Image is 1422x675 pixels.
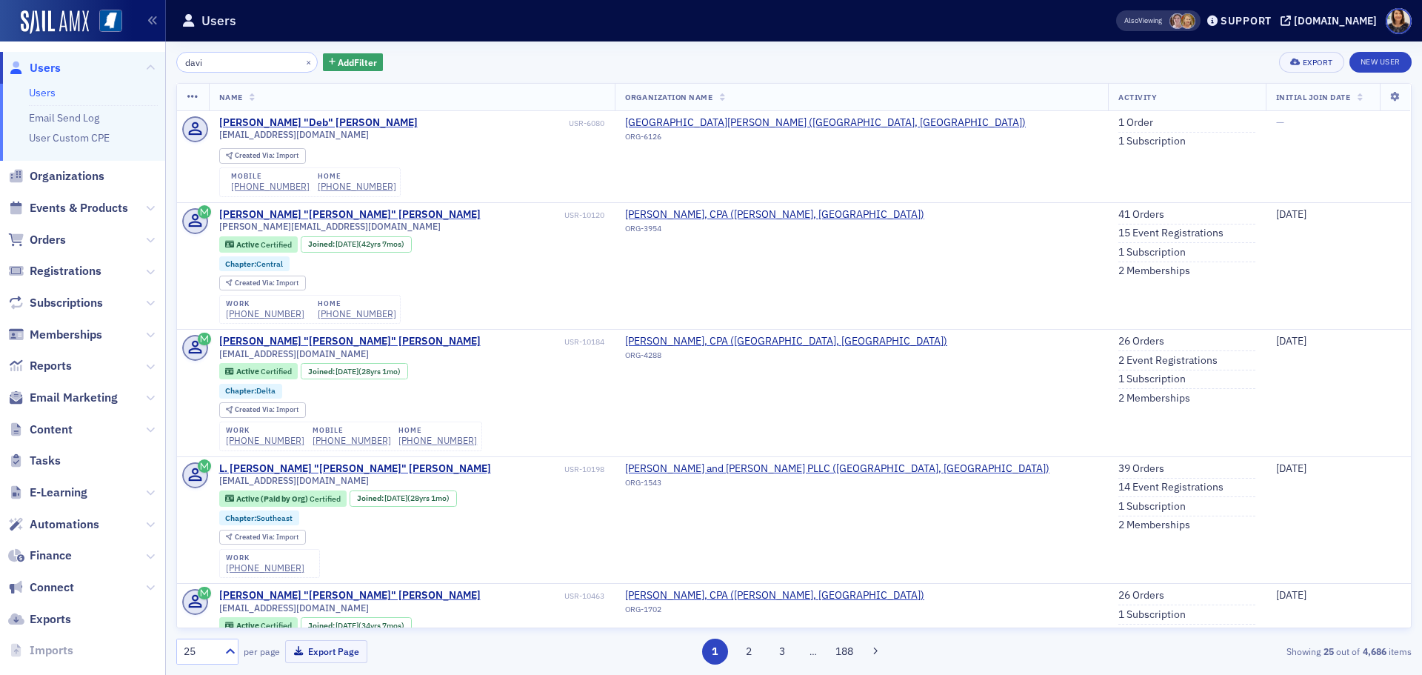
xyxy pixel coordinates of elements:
[625,589,924,602] span: Douglas K. Handshoe, CPA (Wiggins, MS)
[310,493,341,504] span: Certified
[1276,207,1306,221] span: [DATE]
[30,642,73,659] span: Imports
[308,367,336,376] span: Joined :
[625,335,947,348] span: Debra G. Goodwin, CPA (Charleston, MS)
[219,208,481,222] a: [PERSON_NAME] "[PERSON_NAME]" [PERSON_NAME]
[625,605,924,619] div: ORG-1702
[29,111,99,124] a: Email Send Log
[225,259,283,269] a: Chapter:Central
[226,426,304,435] div: work
[219,236,298,253] div: Active: Active: Certified
[231,172,310,181] div: mobile
[8,548,72,564] a: Finance
[1124,16,1162,26] span: Viewing
[8,422,73,438] a: Content
[1221,14,1272,27] div: Support
[1118,481,1224,494] a: 14 Event Registrations
[1276,116,1284,129] span: —
[1118,246,1186,259] a: 1 Subscription
[235,406,298,414] div: Import
[219,221,441,232] span: [PERSON_NAME][EMAIL_ADDRESS][DOMAIN_NAME]
[219,116,418,130] a: [PERSON_NAME] "Deb" [PERSON_NAME]
[8,453,61,469] a: Tasks
[8,295,103,311] a: Subscriptions
[219,384,283,399] div: Chapter:
[1118,208,1164,222] a: 41 Orders
[219,511,300,525] div: Chapter:
[8,390,118,406] a: Email Marketing
[1349,52,1412,73] a: New User
[235,405,276,414] span: Created Via :
[219,491,347,507] div: Active (Paid by Org): Active (Paid by Org): Certified
[261,239,292,250] span: Certified
[323,53,384,72] button: AddFilter
[1276,462,1306,475] span: [DATE]
[285,640,367,663] button: Export Page
[30,485,87,501] span: E-Learning
[301,236,412,253] div: Joined: 1983-01-01 00:00:00
[184,644,216,659] div: 25
[219,589,481,602] a: [PERSON_NAME] "[PERSON_NAME]" [PERSON_NAME]
[30,200,128,216] span: Events & Products
[226,299,304,308] div: work
[235,152,298,160] div: Import
[8,579,74,596] a: Connect
[318,308,396,319] a: [PHONE_NUMBER]
[30,60,61,76] span: Users
[89,10,122,35] a: View Homepage
[1118,135,1186,148] a: 1 Subscription
[398,426,477,435] div: home
[1276,92,1351,102] span: Initial Join Date
[244,645,280,658] label: per page
[30,548,72,564] span: Finance
[219,462,491,476] div: L. [PERSON_NAME] "[PERSON_NAME]" [PERSON_NAME]
[1180,13,1195,29] span: Ellen Vaughn
[318,172,396,181] div: home
[625,116,1026,130] a: [GEOGRAPHIC_DATA][PERSON_NAME] ([GEOGRAPHIC_DATA], [GEOGRAPHIC_DATA])
[1321,645,1336,658] strong: 25
[832,639,858,665] button: 188
[21,10,89,34] img: SailAMX
[1276,334,1306,348] span: [DATE]
[1118,354,1218,368] a: 2 Event Registrations
[30,358,72,374] span: Reports
[236,493,310,504] span: Active (Paid by Org)
[30,168,104,184] span: Organizations
[302,55,316,68] button: ×
[301,363,408,379] div: Joined: 1997-07-01 00:00:00
[236,239,261,250] span: Active
[29,86,56,99] a: Users
[1386,8,1412,34] span: Profile
[625,92,712,102] span: Organization Name
[225,493,340,503] a: Active (Paid by Org) Certified
[1010,645,1412,658] div: Showing out of items
[318,181,396,192] a: [PHONE_NUMBER]
[625,208,924,222] span: Fred L. Richards, CPA (Madison, MS)
[625,462,1049,476] a: [PERSON_NAME] and [PERSON_NAME] PLLC ([GEOGRAPHIC_DATA], [GEOGRAPHIC_DATA])
[225,259,256,269] span: Chapter :
[30,422,73,438] span: Content
[336,620,358,631] span: [DATE]
[219,129,369,140] span: [EMAIL_ADDRESS][DOMAIN_NAME]
[1360,645,1389,658] strong: 4,686
[1169,13,1185,29] span: Lydia Carlisle
[219,256,290,271] div: Chapter:
[336,239,358,249] span: [DATE]
[301,617,412,634] div: Joined: 1991-01-01 00:00:00
[219,475,369,486] span: [EMAIL_ADDRESS][DOMAIN_NAME]
[8,327,102,343] a: Memberships
[30,295,103,311] span: Subscriptions
[1118,335,1164,348] a: 26 Orders
[313,435,391,446] a: [PHONE_NUMBER]
[1303,59,1333,67] div: Export
[219,335,481,348] a: [PERSON_NAME] "[PERSON_NAME]" [PERSON_NAME]
[261,366,292,376] span: Certified
[226,562,304,573] a: [PHONE_NUMBER]
[8,200,128,216] a: Events & Products
[1118,392,1190,405] a: 2 Memberships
